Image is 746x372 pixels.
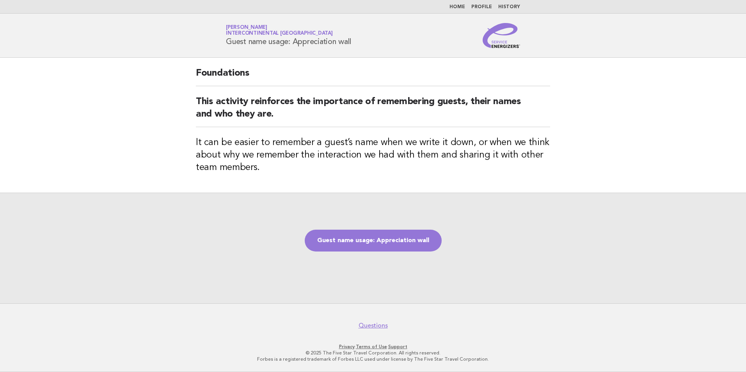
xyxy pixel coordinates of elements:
[134,344,612,350] p: · ·
[305,230,442,252] a: Guest name usage: Appreciation wall
[359,322,388,329] a: Questions
[196,67,550,86] h2: Foundations
[226,31,333,36] span: InterContinental [GEOGRAPHIC_DATA]
[134,356,612,362] p: Forbes is a registered trademark of Forbes LLC used under license by The Five Star Travel Corpora...
[483,23,520,48] img: Service Energizers
[226,25,351,46] h1: Guest name usage: Appreciation wall
[339,344,355,349] a: Privacy
[449,5,465,9] a: Home
[196,96,550,127] h2: This activity reinforces the importance of remembering guests, their names and who they are.
[134,350,612,356] p: © 2025 The Five Star Travel Corporation. All rights reserved.
[356,344,387,349] a: Terms of Use
[388,344,407,349] a: Support
[196,136,550,174] h3: It can be easier to remember a guest’s name when we write it down, or when we think about why we ...
[471,5,492,9] a: Profile
[226,25,333,36] a: [PERSON_NAME]InterContinental [GEOGRAPHIC_DATA]
[498,5,520,9] a: History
